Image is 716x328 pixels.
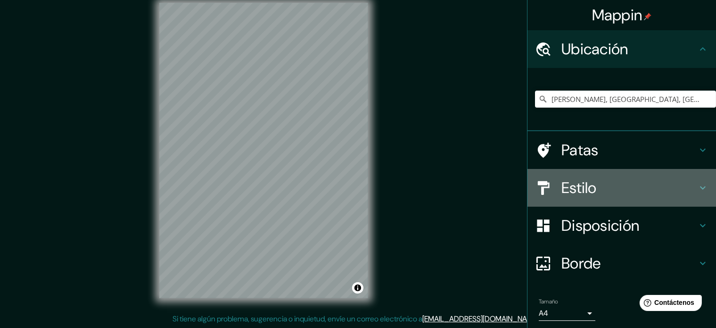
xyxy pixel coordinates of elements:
[527,244,716,282] div: Borde
[561,253,601,273] font: Borde
[527,30,716,68] div: Ubicación
[644,13,651,20] img: pin-icon.png
[527,169,716,207] div: Estilo
[535,91,716,108] input: Elige tu ciudad o zona
[539,298,558,305] font: Tamaño
[561,216,639,235] font: Disposición
[561,140,599,160] font: Patas
[632,291,706,318] iframe: Lanzador de widgets de ayuda
[592,5,642,25] font: Mappin
[527,131,716,169] div: Patas
[352,282,363,294] button: Activar o desactivar atribución
[539,308,548,318] font: A4
[173,314,422,324] font: Si tiene algún problema, sugerencia o inquietud, envíe un correo electrónico a
[159,3,368,298] canvas: Mapa
[539,306,595,321] div: A4
[561,39,628,59] font: Ubicación
[422,314,539,324] a: [EMAIL_ADDRESS][DOMAIN_NAME]
[561,178,597,198] font: Estilo
[527,207,716,244] div: Disposición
